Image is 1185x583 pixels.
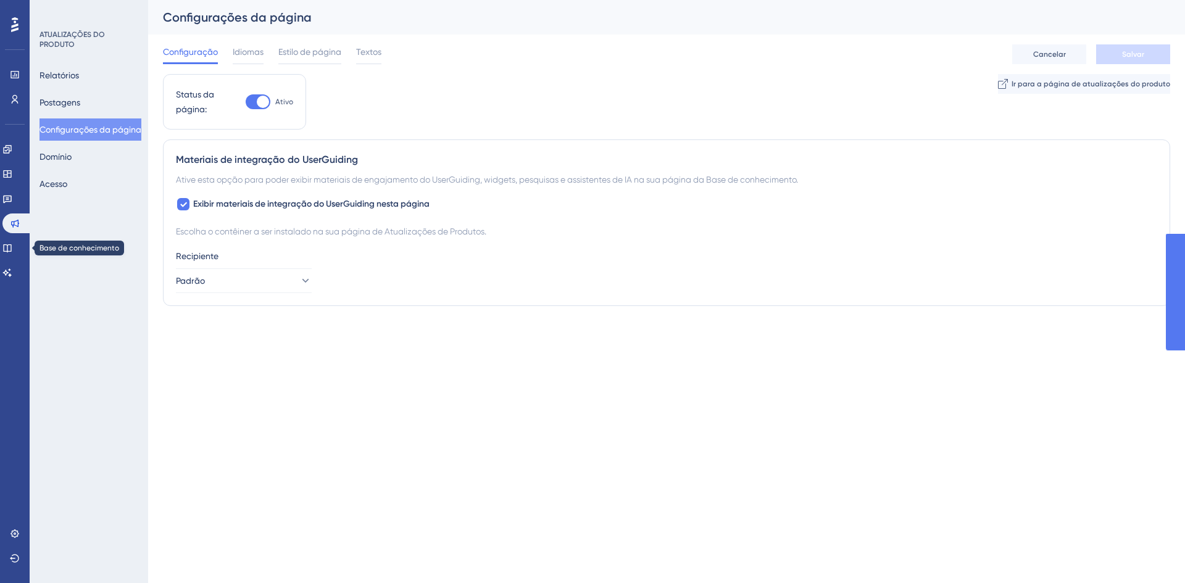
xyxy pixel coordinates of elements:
button: Postagens [39,91,80,114]
font: Padrão [176,276,205,286]
font: Estilo de página [278,47,341,57]
font: ATUALIZAÇÕES DO PRODUTO [39,30,105,49]
font: Ativo [275,97,293,106]
button: Cancelar [1012,44,1086,64]
button: Padrão [176,268,312,293]
font: Recipiente [176,251,218,261]
font: Materiais de integração do UserGuiding [176,154,358,165]
button: Domínio [39,146,72,168]
button: Ir para a página de atualizações do produto [998,74,1170,94]
font: Domínio [39,152,72,162]
button: Acesso [39,173,67,195]
button: Relatórios [39,64,79,86]
button: Configurações da página [39,118,141,141]
font: Ir para a página de atualizações do produto [1012,80,1170,88]
iframe: Iniciador do Assistente de IA do UserGuiding [1133,534,1170,571]
font: Acesso [39,179,67,189]
font: Configurações da página [39,125,141,134]
font: Postagens [39,97,80,107]
font: Ative esta opção para poder exibir materiais de engajamento do UserGuiding, widgets, pesquisas e ... [176,175,798,184]
font: Textos [356,47,381,57]
font: Idiomas [233,47,264,57]
font: Cancelar [1033,50,1066,59]
button: Salvar [1096,44,1170,64]
font: Configurações da página [163,10,312,25]
font: Relatórios [39,70,79,80]
font: Escolha o contêiner a ser instalado na sua página de Atualizações de Produtos. [176,226,486,236]
font: Status da página: [176,89,214,114]
font: Salvar [1122,50,1144,59]
font: Configuração [163,47,218,57]
font: Exibir materiais de integração do UserGuiding nesta página [193,199,430,209]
